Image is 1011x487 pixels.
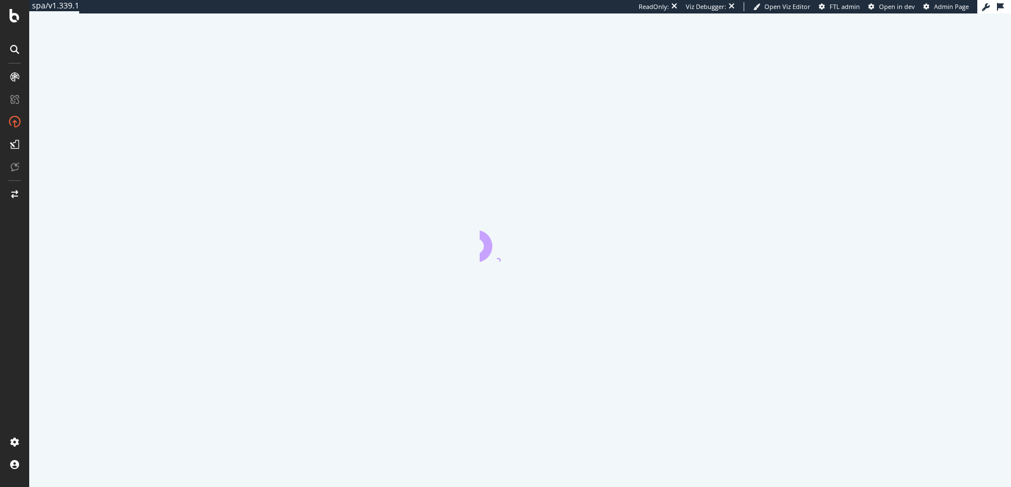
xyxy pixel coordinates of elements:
[934,2,969,11] span: Admin Page
[868,2,915,11] a: Open in dev
[686,2,726,11] div: Viz Debugger:
[753,2,810,11] a: Open Viz Editor
[923,2,969,11] a: Admin Page
[819,2,860,11] a: FTL admin
[879,2,915,11] span: Open in dev
[764,2,810,11] span: Open Viz Editor
[830,2,860,11] span: FTL admin
[480,221,561,262] div: animation
[639,2,669,11] div: ReadOnly:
